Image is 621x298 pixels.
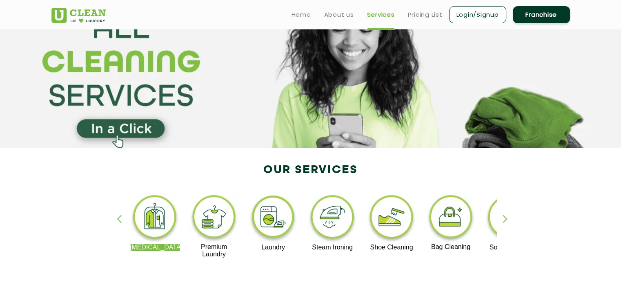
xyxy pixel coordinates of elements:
[51,8,106,23] img: UClean Laundry and Dry Cleaning
[426,193,476,243] img: bag_cleaning_11zon.webp
[307,244,358,251] p: Steam Ironing
[130,193,180,244] img: dry_cleaning_11zon.webp
[367,10,395,20] a: Services
[248,244,298,251] p: Laundry
[367,244,417,251] p: Shoe Cleaning
[130,244,180,251] p: [MEDICAL_DATA]
[485,244,535,251] p: Sofa Cleaning
[408,10,443,20] a: Pricing List
[307,193,358,244] img: steam_ironing_11zon.webp
[248,193,298,244] img: laundry_cleaning_11zon.webp
[426,243,476,251] p: Bag Cleaning
[513,6,570,23] a: Franchise
[189,243,239,258] p: Premium Laundry
[189,193,239,243] img: premium_laundry_cleaning_11zon.webp
[449,6,506,23] a: Login/Signup
[292,10,311,20] a: Home
[324,10,354,20] a: About us
[485,193,535,244] img: sofa_cleaning_11zon.webp
[367,193,417,244] img: shoe_cleaning_11zon.webp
